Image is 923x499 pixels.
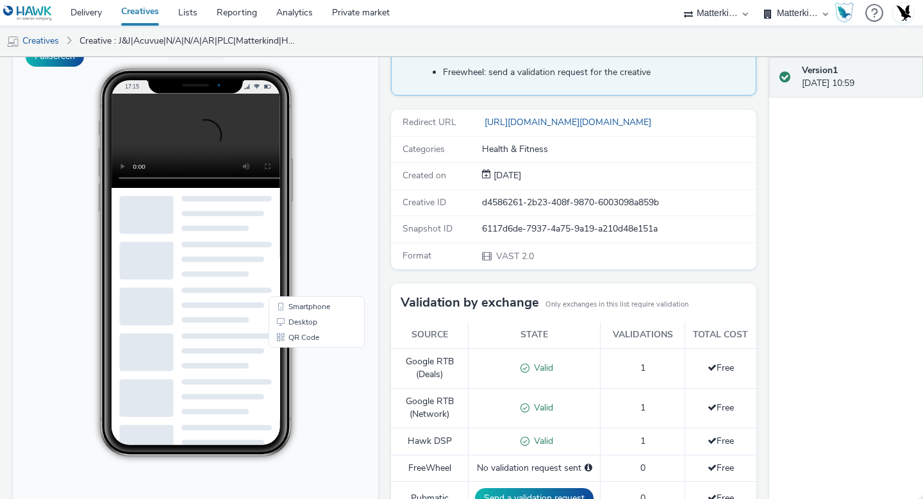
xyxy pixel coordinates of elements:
span: QR Code [276,300,306,308]
td: Google RTB (Deals) [391,348,469,388]
span: Desktop [276,285,304,292]
span: 1 [640,435,645,447]
span: Free [708,362,734,374]
span: Created on [403,169,446,182]
li: Freewheel: send a validation request for the creative [443,66,749,79]
span: Smartphone [276,269,317,277]
a: [URL][DOMAIN_NAME][DOMAIN_NAME] [482,116,656,128]
span: VAST 2.0 [495,250,534,262]
span: Redirect URL [403,116,456,128]
div: No validation request sent [475,462,594,475]
span: [DATE] [491,169,521,182]
div: [DATE] 10:59 [802,64,913,90]
h3: Validation by exchange [401,293,539,312]
span: Valid [529,435,553,447]
a: Creative : J&J|Acuvue|N/A|N/A|AR|PLC|Matterkind|Hawk|CPM|M/T|[PERSON_NAME]|N/A|VID|VAST|20SKFV|0x... [73,26,304,56]
th: Source [391,322,469,348]
span: Categories [403,143,445,155]
span: 1 [640,362,645,374]
span: Valid [529,402,553,414]
th: State [469,322,601,348]
span: Free [708,402,734,414]
span: 0 [640,462,645,474]
small: Only exchanges in this list require validation [545,300,688,310]
div: 6117d6de-7937-4a75-9a19-a210d48e151a [482,223,755,235]
span: Snapshot ID [403,223,453,235]
td: Hawk DSP [391,428,469,455]
div: Creation 05 June 2025, 10:59 [491,169,521,182]
a: Hawk Academy [835,3,859,23]
img: Account UK [894,3,913,22]
li: QR Code [258,296,349,312]
img: undefined Logo [3,5,53,21]
button: Fullscreen [26,46,84,67]
li: Smartphone [258,266,349,281]
div: d4586261-2b23-408f-9870-6003098a859b [482,196,755,209]
span: Format [403,249,431,262]
li: Desktop [258,281,349,296]
strong: Version 1 [802,64,838,76]
span: Free [708,435,734,447]
span: Valid [529,362,553,374]
span: 17:15 [112,49,126,56]
img: mobile [6,35,19,48]
img: Hawk Academy [835,3,854,23]
span: Creative ID [403,196,446,208]
td: FreeWheel [391,455,469,481]
td: Google RTB (Network) [391,388,469,428]
th: Total cost [685,322,756,348]
span: 1 [640,402,645,414]
div: Health & Fitness [482,143,755,156]
div: Please select a deal below and click on Send to send a validation request to FreeWheel. [585,462,592,475]
th: Validations [601,322,685,348]
span: Free [708,462,734,474]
